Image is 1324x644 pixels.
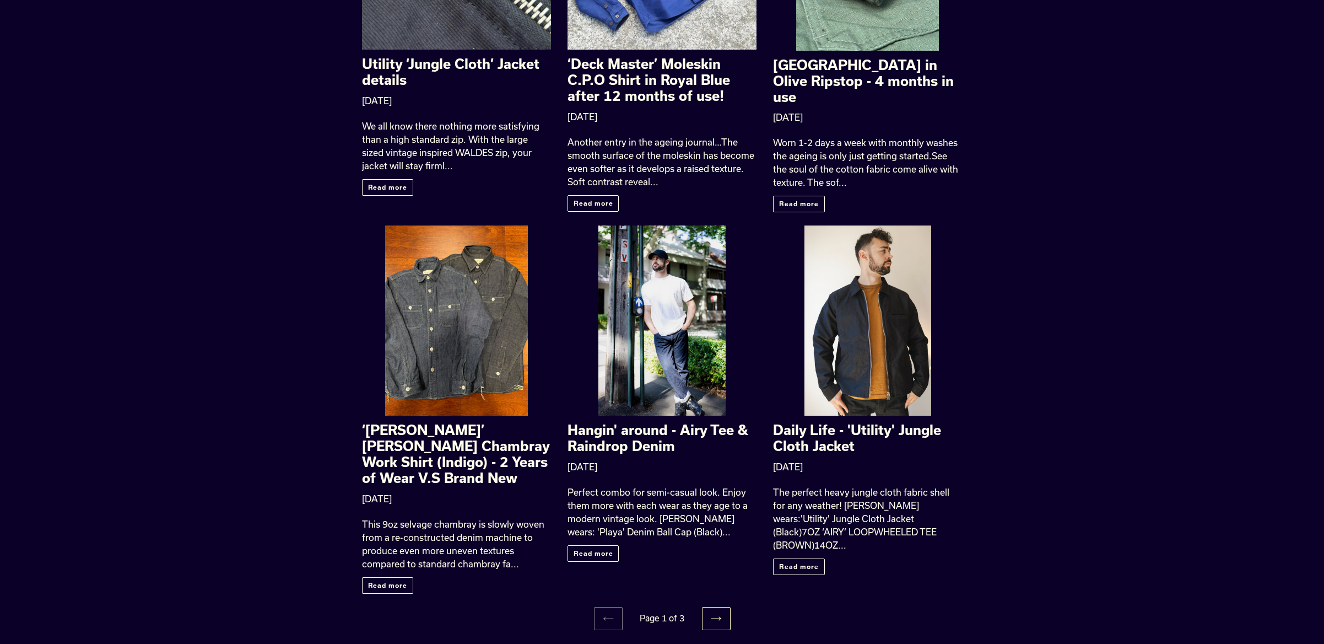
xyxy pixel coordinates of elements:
[362,179,414,196] a: Read more: Utility ‘Jungle Cloth’ Jacket details
[568,195,619,212] a: Read more: ‘Deck Master’ Moleskin C.P.O Shirt in Royal Blue after 12 months of use!
[773,559,825,575] a: Read more: Daily Life - 'Utility' Jungle Cloth Jacket
[362,493,392,504] time: [DATE]
[773,57,962,105] h2: [GEOGRAPHIC_DATA] in Olive Ripstop - 4 months in use
[773,196,825,212] a: Read more: Birds View Mountain Parka in Olive Ripstop - 4 months in use
[362,95,392,106] time: [DATE]
[773,112,803,122] time: [DATE]
[773,461,803,472] time: [DATE]
[362,577,414,594] a: Read more: ‘Stanley’ Selvage Chambray Work Shirt (Indigo) - 2 Years of Wear V.S Brand New
[773,226,962,454] a: Daily Life - 'Utility' Jungle Cloth Jacket
[362,518,551,571] div: This 9oz selvage chambray is slowly woven from a re-constructed denim machine to produce even mor...
[773,422,962,454] h2: Daily Life - 'Utility' Jungle Cloth Jacket
[568,226,756,454] a: Hangin' around - Airy Tee & Raindrop Denim
[362,120,551,173] div: We all know there nothing more satisfying than a high standard zip. With the large sized vintage ...
[568,111,597,122] time: [DATE]
[362,56,551,88] h2: Utility ‘Jungle Cloth’ Jacket details
[568,422,756,454] h2: Hangin' around - Airy Tee & Raindrop Denim
[568,486,756,539] div: Perfect combo for semi-casual look. Enjoy them more with each wear as they age to a modern vintag...
[362,422,551,486] h2: ‘[PERSON_NAME]’ [PERSON_NAME] Chambray Work Shirt (Indigo) - 2 Years of Wear V.S Brand New
[568,136,756,189] div: Another entry in the ageing journal…The smooth surface of the moleskin has become even softer as ...
[625,612,700,625] li: Page 1 of 3
[773,136,962,189] div: Worn 1-2 days a week with monthly washes the ageing is only just getting started.See the soul of ...
[362,226,551,486] a: ‘[PERSON_NAME]’ [PERSON_NAME] Chambray Work Shirt (Indigo) - 2 Years of Wear V.S Brand New
[568,461,597,472] time: [DATE]
[568,545,619,562] a: Read more: Hangin' around - Airy Tee & Raindrop Denim
[568,56,756,104] h2: ‘Deck Master’ Moleskin C.P.O Shirt in Royal Blue after 12 months of use!
[773,486,962,552] div: The perfect heavy jungle cloth fabric shell for any weather! [PERSON_NAME] wears:'Utility' Jungle...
